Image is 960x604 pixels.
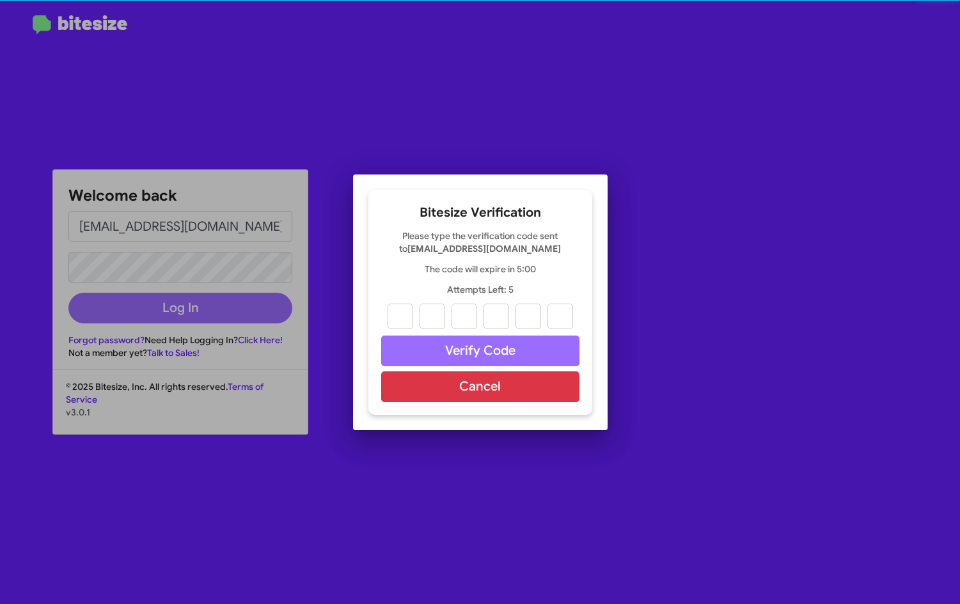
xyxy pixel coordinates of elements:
p: Please type the verification code sent to [381,229,579,255]
p: Attempts Left: 5 [381,283,579,296]
strong: [EMAIL_ADDRESS][DOMAIN_NAME] [407,243,561,254]
button: Cancel [381,371,579,402]
p: The code will expire in 5:00 [381,263,579,275]
button: Verify Code [381,336,579,366]
h2: Bitesize Verification [381,203,579,223]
